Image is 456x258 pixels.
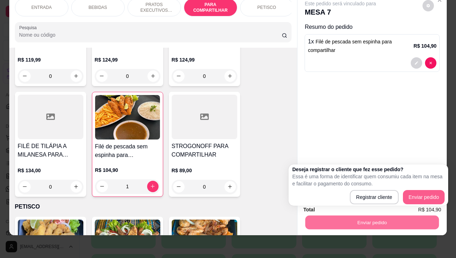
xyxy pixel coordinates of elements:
button: decrease-product-quantity [96,70,108,82]
button: decrease-product-quantity [411,57,422,69]
button: Registrar cliente [350,190,399,204]
button: decrease-product-quantity [173,70,185,82]
button: increase-product-quantity [224,181,236,193]
button: increase-product-quantity [147,70,159,82]
strong: Total [303,207,315,212]
p: R$ 134,00 [18,167,83,174]
button: increase-product-quantity [224,70,236,82]
span: Filé de pescada sem espinha para compartilhar [308,39,392,53]
p: R$ 124,99 [172,56,237,63]
p: Resumo do pedido [305,23,440,31]
p: R$ 104,90 [414,42,437,49]
p: MESA 7 [305,7,376,17]
p: R$ 124,99 [95,56,160,63]
p: Essa é uma forma de identificar quem consumiu cada item na mesa e facilitar o pagamento do consumo. [292,173,445,187]
p: R$ 104,90 [95,167,160,174]
p: PETISCO [15,202,292,211]
h2: Deseja registrar o cliente que fez esse pedido? [292,166,445,173]
h4: STROGONOFF PARA COMPARTILHAR [172,142,237,159]
p: ENTRADA [31,5,52,10]
button: increase-product-quantity [71,181,82,193]
button: Enviar pedido [305,216,439,230]
button: decrease-product-quantity [19,70,31,82]
p: BEBIDAS [89,5,107,10]
label: Pesquisa [19,25,39,31]
p: PARA COMPARTILHAR [190,2,231,13]
button: decrease-product-quantity [19,181,31,193]
button: decrease-product-quantity [173,181,185,193]
img: product-image [95,95,160,139]
p: PETISCO [257,5,276,10]
span: R$ 104,90 [418,206,441,214]
h4: FILÉ DE TILÁPIA A MILANESA PARA COMPARTILHAR [18,142,83,159]
p: R$ 119,99 [18,56,83,63]
p: PRATOS EXECUTIVOS (INDIVIDUAIS) [134,2,175,13]
button: Enviar pedido [403,190,445,204]
button: decrease-product-quantity [425,57,436,69]
p: R$ 89,00 [172,167,237,174]
input: Pesquisa [19,31,282,38]
button: decrease-product-quantity [97,181,108,192]
button: increase-product-quantity [71,70,82,82]
button: increase-product-quantity [147,181,159,192]
h4: Filé de pescada sem espinha para compartilhar [95,142,160,159]
p: 1 x [308,37,413,54]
